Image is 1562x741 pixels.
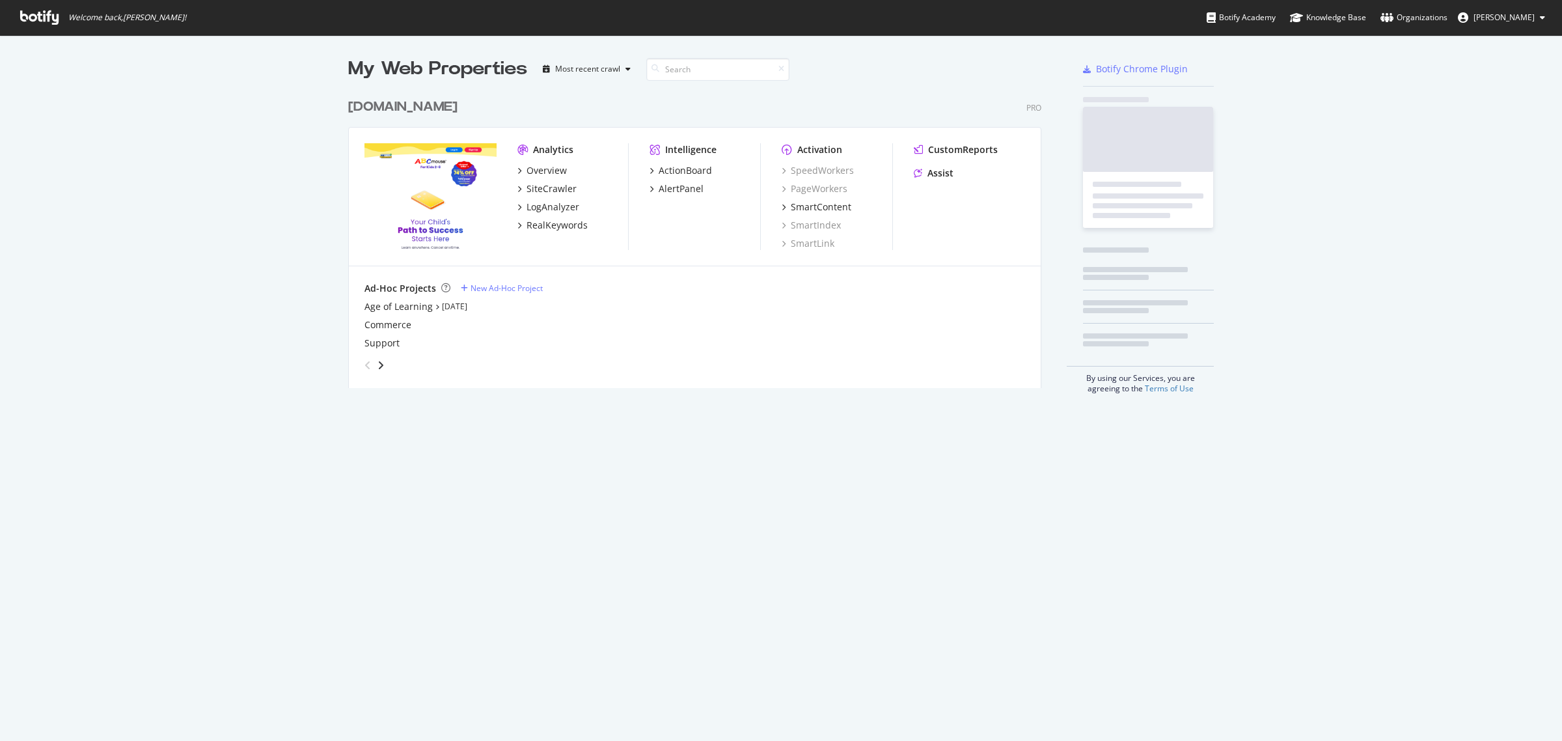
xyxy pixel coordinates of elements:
[782,219,841,232] a: SmartIndex
[927,167,953,180] div: Assist
[555,65,620,73] div: Most recent crawl
[517,201,579,214] a: LogAnalyzer
[1290,11,1366,24] div: Knowledge Base
[359,355,376,376] div: angle-left
[797,143,842,156] div: Activation
[517,164,567,177] a: Overview
[348,98,458,117] div: [DOMAIN_NAME]
[533,143,573,156] div: Analytics
[364,282,436,295] div: Ad-Hoc Projects
[782,164,854,177] a: SpeedWorkers
[1473,12,1535,23] span: Jennifer Seegmiller
[782,201,851,214] a: SmartContent
[914,143,998,156] a: CustomReports
[442,301,467,312] a: [DATE]
[364,318,411,331] a: Commerce
[68,12,186,23] span: Welcome back, [PERSON_NAME] !
[517,182,577,195] a: SiteCrawler
[1096,63,1188,76] div: Botify Chrome Plugin
[646,58,789,81] input: Search
[471,283,543,294] div: New Ad-Hoc Project
[1145,383,1194,394] a: Terms of Use
[659,164,712,177] div: ActionBoard
[376,359,385,372] div: angle-right
[461,283,543,294] a: New Ad-Hoc Project
[659,182,704,195] div: AlertPanel
[1083,63,1188,76] a: Botify Chrome Plugin
[517,219,588,232] a: RealKeywords
[348,98,463,117] a: [DOMAIN_NAME]
[527,201,579,214] div: LogAnalyzer
[348,56,527,82] div: My Web Properties
[782,237,834,250] a: SmartLink
[538,59,636,79] button: Most recent crawl
[364,337,400,350] a: Support
[348,82,1052,388] div: grid
[1380,11,1447,24] div: Organizations
[1447,7,1555,28] button: [PERSON_NAME]
[1026,102,1041,113] div: Pro
[364,300,433,313] a: Age of Learning
[782,182,847,195] a: PageWorkers
[650,164,712,177] a: ActionBoard
[928,143,998,156] div: CustomReports
[665,143,717,156] div: Intelligence
[914,167,953,180] a: Assist
[1207,11,1276,24] div: Botify Academy
[364,143,497,249] img: www.abcmouse.com
[650,182,704,195] a: AlertPanel
[527,164,567,177] div: Overview
[791,201,851,214] div: SmartContent
[527,219,588,232] div: RealKeywords
[527,182,577,195] div: SiteCrawler
[1067,366,1214,394] div: By using our Services, you are agreeing to the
